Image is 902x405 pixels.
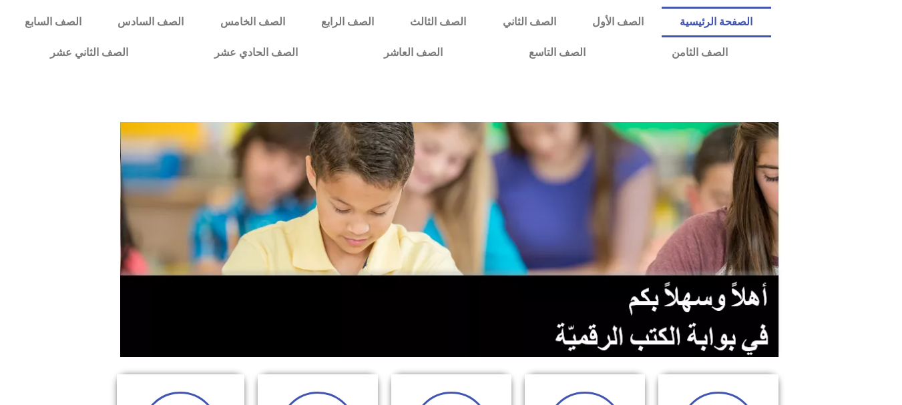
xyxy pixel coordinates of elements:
[485,37,628,68] a: الصف التاسع
[7,37,171,68] a: الصف الثاني عشر
[171,37,341,68] a: الصف الحادي عشر
[574,7,662,37] a: الصف الأول
[485,7,574,37] a: الصف الثاني
[392,7,484,37] a: الصف الثالث
[303,7,392,37] a: الصف الرابع
[99,7,202,37] a: الصف السادس
[7,7,99,37] a: الصف السابع
[628,37,770,68] a: الصف الثامن
[341,37,485,68] a: الصف العاشر
[662,7,770,37] a: الصفحة الرئيسية
[202,7,303,37] a: الصف الخامس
